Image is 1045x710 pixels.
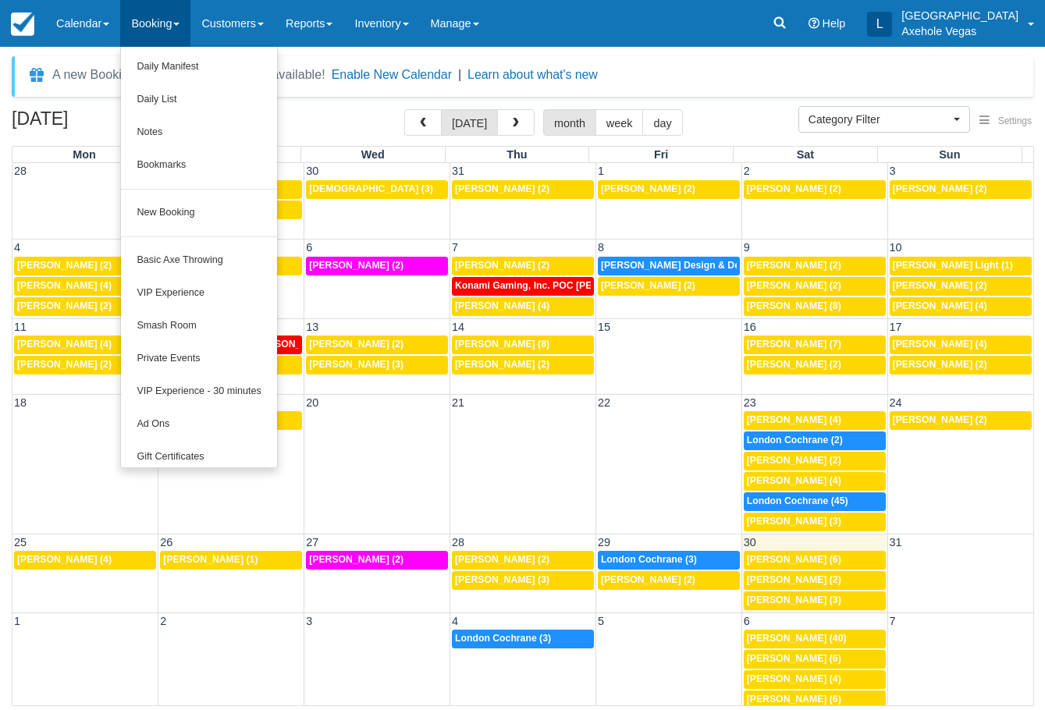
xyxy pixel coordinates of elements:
[17,260,112,271] span: [PERSON_NAME] (2)
[888,615,897,627] span: 7
[304,241,314,254] span: 6
[596,241,606,254] span: 8
[744,431,886,450] a: London Cochrane (2)
[121,408,276,441] a: Ad Ons
[747,574,841,585] span: [PERSON_NAME] (2)
[450,536,466,548] span: 28
[744,591,886,610] a: [PERSON_NAME] (3)
[809,18,819,29] i: Help
[14,277,156,296] a: [PERSON_NAME] (4)
[809,112,950,127] span: Category Filter
[744,335,886,354] a: [PERSON_NAME] (7)
[742,615,752,627] span: 6
[747,183,841,194] span: [PERSON_NAME] (2)
[893,414,987,425] span: [PERSON_NAME] (2)
[742,396,758,409] span: 23
[12,321,28,333] span: 11
[14,335,156,354] a: [PERSON_NAME] (4)
[452,571,594,590] a: [PERSON_NAME] (3)
[507,148,527,161] span: Thu
[744,630,886,648] a: [PERSON_NAME] (40)
[452,335,594,354] a: [PERSON_NAME] (8)
[598,277,740,296] a: [PERSON_NAME] (2)
[747,516,841,527] span: [PERSON_NAME] (3)
[12,109,209,138] h2: [DATE]
[747,653,841,664] span: [PERSON_NAME] (6)
[747,475,841,486] span: [PERSON_NAME] (4)
[458,68,461,81] span: |
[14,297,156,316] a: [PERSON_NAME] (2)
[455,359,549,370] span: [PERSON_NAME] (2)
[598,257,740,275] a: [PERSON_NAME] Design & Development POC [PERSON_NAME] & [PERSON_NAME] (77)
[642,109,682,136] button: day
[888,536,904,548] span: 31
[17,339,112,350] span: [PERSON_NAME] (4)
[361,148,385,161] span: Wed
[890,335,1032,354] a: [PERSON_NAME] (4)
[747,495,848,506] span: London Cochrane (45)
[747,280,841,291] span: [PERSON_NAME] (2)
[306,257,448,275] a: [PERSON_NAME] (2)
[450,165,466,177] span: 31
[742,241,752,254] span: 9
[455,260,549,271] span: [PERSON_NAME] (2)
[601,554,697,565] span: London Cochrane (3)
[455,633,551,644] span: London Cochrane (3)
[73,148,96,161] span: Mon
[121,343,276,375] a: Private Events
[744,257,886,275] a: [PERSON_NAME] (2)
[601,574,695,585] span: [PERSON_NAME] (2)
[595,109,644,136] button: week
[893,260,1013,271] span: [PERSON_NAME] Light (1)
[893,183,987,194] span: [PERSON_NAME] (2)
[121,375,276,408] a: VIP Experience - 30 minutes
[543,109,596,136] button: month
[744,513,886,531] a: [PERSON_NAME] (3)
[601,280,695,291] span: [PERSON_NAME] (2)
[12,396,28,409] span: 18
[893,280,987,291] span: [PERSON_NAME] (2)
[596,165,606,177] span: 1
[601,183,695,194] span: [PERSON_NAME] (2)
[452,257,594,275] a: [PERSON_NAME] (2)
[744,670,886,689] a: [PERSON_NAME] (4)
[121,277,276,310] a: VIP Experience
[893,359,987,370] span: [PERSON_NAME] (2)
[744,690,886,709] a: [PERSON_NAME] (6)
[744,452,886,470] a: [PERSON_NAME] (2)
[744,492,886,511] a: London Cochrane (45)
[450,321,466,333] span: 14
[306,356,448,375] a: [PERSON_NAME] (3)
[797,148,814,161] span: Sat
[304,536,320,548] span: 27
[823,17,846,30] span: Help
[596,321,612,333] span: 15
[742,536,758,548] span: 30
[452,297,594,316] a: [PERSON_NAME] (4)
[455,339,549,350] span: [PERSON_NAME] (8)
[890,411,1032,430] a: [PERSON_NAME] (2)
[601,260,1006,271] span: [PERSON_NAME] Design & Development POC [PERSON_NAME] & [PERSON_NAME] (77)
[309,183,433,194] span: [DEMOGRAPHIC_DATA] (3)
[598,551,740,570] a: London Cochrane (3)
[12,615,22,627] span: 1
[890,180,1032,199] a: [PERSON_NAME] (2)
[452,630,594,648] a: London Cochrane (3)
[744,277,886,296] a: [PERSON_NAME] (2)
[163,554,258,565] span: [PERSON_NAME] (1)
[742,165,752,177] span: 2
[888,165,897,177] span: 3
[121,149,276,182] a: Bookmarks
[306,335,448,354] a: [PERSON_NAME] (2)
[121,244,276,277] a: Basic Axe Throwing
[744,551,886,570] a: [PERSON_NAME] (6)
[452,277,594,296] a: Konami Gaming, Inc. POC [PERSON_NAME] (48)
[998,115,1032,126] span: Settings
[888,396,904,409] span: 24
[970,110,1041,133] button: Settings
[52,66,325,84] div: A new Booking Calendar experience is available!
[17,300,112,311] span: [PERSON_NAME] (2)
[596,396,612,409] span: 22
[744,571,886,590] a: [PERSON_NAME] (2)
[596,615,606,627] span: 5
